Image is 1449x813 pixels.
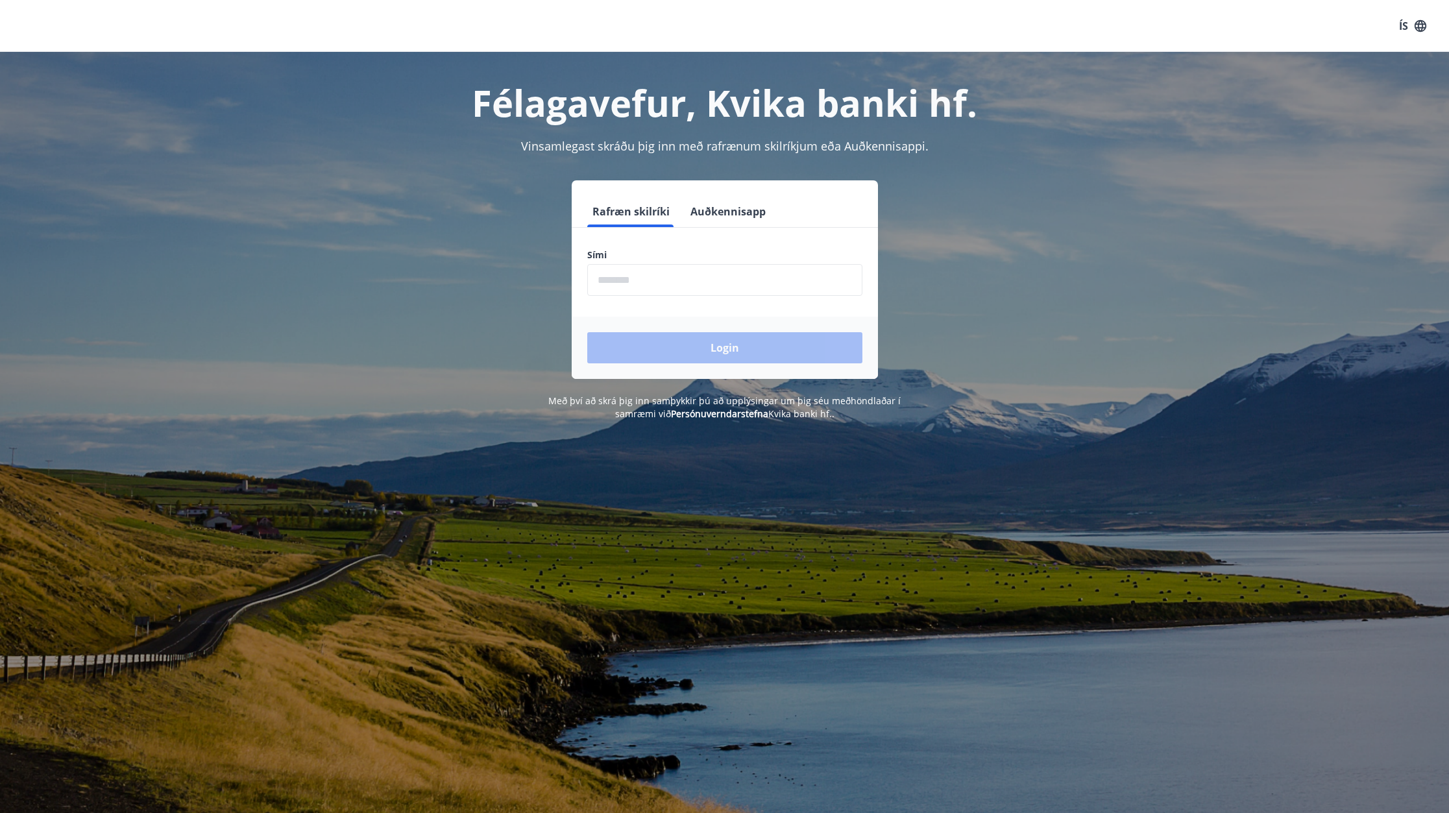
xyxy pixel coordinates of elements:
[671,407,768,420] a: Persónuverndarstefna
[587,249,862,261] label: Sími
[685,196,771,227] button: Auðkennisapp
[587,196,675,227] button: Rafræn skilríki
[273,78,1176,127] h1: Félagavefur, Kvika banki hf.
[1392,14,1433,38] button: ÍS
[548,394,901,420] span: Með því að skrá þig inn samþykkir þú að upplýsingar um þig séu meðhöndlaðar í samræmi við Kvika b...
[521,138,929,154] span: Vinsamlegast skráðu þig inn með rafrænum skilríkjum eða Auðkennisappi.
